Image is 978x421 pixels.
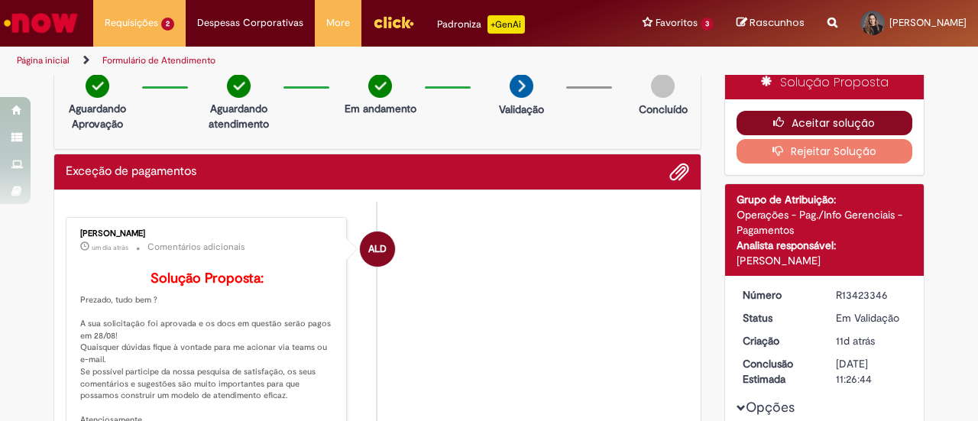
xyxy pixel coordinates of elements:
[656,15,698,31] span: Favoritos
[487,15,525,34] p: +GenAi
[836,310,907,325] div: Em Validação
[731,356,825,387] dt: Conclusão Estimada
[80,229,335,238] div: [PERSON_NAME]
[889,16,967,29] span: [PERSON_NAME]
[92,243,128,252] span: um dia atrás
[651,74,675,98] img: img-circle-grey.png
[147,241,245,254] small: Comentários adicionais
[731,310,825,325] dt: Status
[60,101,134,131] p: Aguardando Aprovação
[197,15,303,31] span: Despesas Corporativas
[17,54,70,66] a: Página inicial
[836,334,875,348] span: 11d atrás
[227,74,251,98] img: check-circle-green.png
[368,231,387,267] span: ALD
[639,102,688,117] p: Concluído
[731,287,825,303] dt: Número
[92,243,128,252] time: 27/08/2025 11:17:52
[737,111,913,135] button: Aceitar solução
[345,101,416,116] p: Em andamento
[105,15,158,31] span: Requisições
[11,47,640,75] ul: Trilhas de página
[731,333,825,348] dt: Criação
[725,66,925,99] div: Solução Proposta
[373,11,414,34] img: click_logo_yellow_360x200.png
[836,356,907,387] div: [DATE] 11:26:44
[510,74,533,98] img: arrow-next.png
[737,192,913,207] div: Grupo de Atribuição:
[737,238,913,253] div: Analista responsável:
[326,15,350,31] span: More
[161,18,174,31] span: 2
[737,253,913,268] div: [PERSON_NAME]
[499,102,544,117] p: Validação
[86,74,109,98] img: check-circle-green.png
[437,15,525,34] div: Padroniza
[737,207,913,238] div: Operações - Pag./Info Gerenciais - Pagamentos
[737,16,805,31] a: Rascunhos
[151,270,264,287] b: Solução Proposta:
[737,139,913,164] button: Rejeitar Solução
[202,101,276,131] p: Aguardando atendimento
[836,334,875,348] time: 18/08/2025 08:43:41
[836,287,907,303] div: R13423346
[360,232,395,267] div: Andressa Luiza Da Silva
[750,15,805,30] span: Rascunhos
[368,74,392,98] img: check-circle-green.png
[2,8,80,38] img: ServiceNow
[669,162,689,182] button: Adicionar anexos
[701,18,714,31] span: 3
[66,165,196,179] h2: Exceção de pagamentos Histórico de tíquete
[836,333,907,348] div: 18/08/2025 08:43:41
[102,54,215,66] a: Formulário de Atendimento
